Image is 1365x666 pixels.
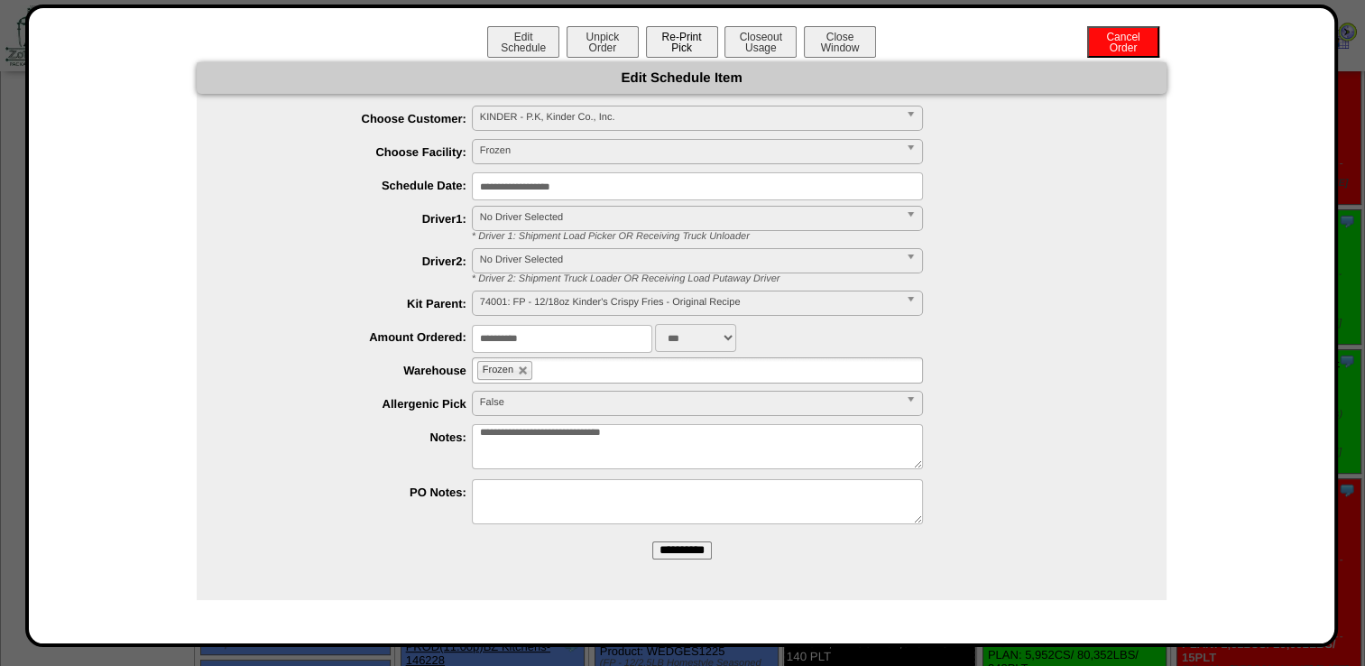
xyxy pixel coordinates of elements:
label: Amount Ordered: [233,330,472,344]
div: * Driver 2: Shipment Truck Loader OR Receiving Load Putaway Driver [458,273,1167,284]
span: False [480,392,899,413]
label: PO Notes: [233,486,472,499]
button: EditSchedule [487,26,559,58]
label: Driver1: [233,212,472,226]
div: Edit Schedule Item [197,62,1167,94]
button: CloseoutUsage [724,26,797,58]
button: Re-PrintPick [646,26,718,58]
label: Kit Parent: [233,297,472,310]
label: Driver2: [233,254,472,268]
span: Frozen [483,365,513,375]
label: Schedule Date: [233,179,472,192]
label: Choose Facility: [233,145,472,159]
span: No Driver Selected [480,249,899,271]
label: Choose Customer: [233,112,472,125]
div: * Driver 1: Shipment Load Picker OR Receiving Truck Unloader [458,231,1167,242]
button: UnpickOrder [567,26,639,58]
a: CloseWindow [802,41,878,54]
span: KINDER - P.K, Kinder Co., Inc. [480,106,899,128]
button: CloseWindow [804,26,876,58]
label: Allergenic Pick [233,397,472,411]
span: Frozen [480,140,899,162]
span: 74001: FP - 12/18oz Kinder's Crispy Fries - Original Recipe [480,291,899,313]
label: Notes: [233,430,472,444]
span: No Driver Selected [480,207,899,228]
button: CancelOrder [1087,26,1159,58]
label: Warehouse [233,364,472,377]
